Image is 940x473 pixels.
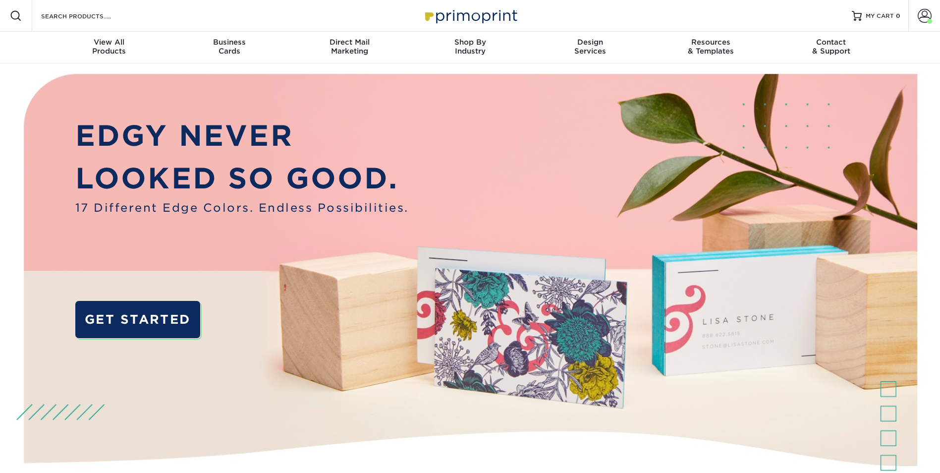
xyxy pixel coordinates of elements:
[771,38,891,47] span: Contact
[169,38,289,47] span: Business
[410,38,530,56] div: Industry
[289,32,410,63] a: Direct MailMarketing
[410,38,530,47] span: Shop By
[530,38,651,56] div: Services
[75,115,409,157] p: EDGY NEVER
[410,32,530,63] a: Shop ByIndustry
[75,157,409,199] p: LOOKED SO GOOD.
[771,38,891,56] div: & Support
[651,38,771,47] span: Resources
[40,10,137,22] input: SEARCH PRODUCTS.....
[771,32,891,63] a: Contact& Support
[75,199,409,216] span: 17 Different Edge Colors. Endless Possibilities.
[169,38,289,56] div: Cards
[651,32,771,63] a: Resources& Templates
[866,12,894,20] span: MY CART
[421,5,520,26] img: Primoprint
[896,12,900,19] span: 0
[75,301,200,338] a: GET STARTED
[530,32,651,63] a: DesignServices
[289,38,410,47] span: Direct Mail
[49,32,169,63] a: View AllProducts
[530,38,651,47] span: Design
[651,38,771,56] div: & Templates
[169,32,289,63] a: BusinessCards
[49,38,169,47] span: View All
[49,38,169,56] div: Products
[289,38,410,56] div: Marketing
